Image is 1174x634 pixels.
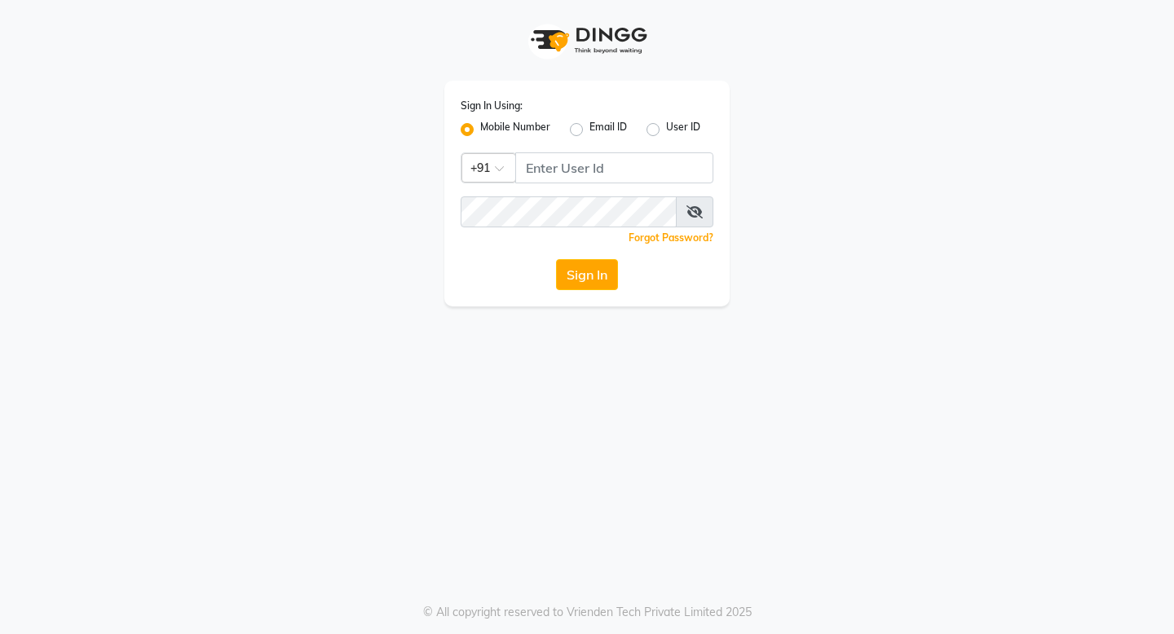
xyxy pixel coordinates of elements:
a: Forgot Password? [629,231,713,244]
label: Mobile Number [480,120,550,139]
label: Sign In Using: [461,99,523,113]
button: Sign In [556,259,618,290]
img: logo1.svg [522,16,652,64]
label: Email ID [589,120,627,139]
input: Username [515,152,713,183]
label: User ID [666,120,700,139]
input: Username [461,196,677,227]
